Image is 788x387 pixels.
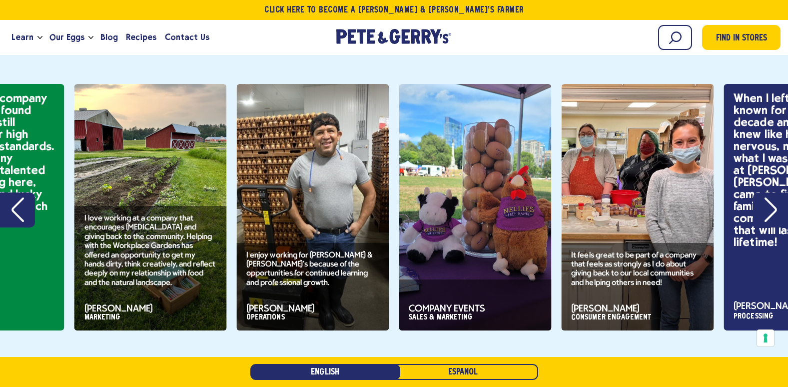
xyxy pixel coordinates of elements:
h3: Company Events [409,305,541,313]
a: Contact Us [161,24,213,51]
a: English [250,364,400,380]
p: Sales & Marketing [409,313,541,322]
p: Consumer Engagement [571,313,704,322]
p: It feels great to be part of a company that feels as strongly as I do about giving back to our lo... [571,251,704,288]
a: Español [388,364,538,380]
p: I love working at a company that encourages [MEDICAL_DATA] and giving back to the community. Help... [84,214,217,287]
span: Blog [100,31,118,43]
a: Blog [96,24,122,51]
span: Contact Us [165,31,209,43]
div: slide 7 of 11 [399,84,551,330]
button: Open the dropdown menu for Learn [37,36,42,39]
div: slide 8 of 11 [561,84,714,330]
span: Find in Stores [716,32,767,45]
p: I enjoy working for [PERSON_NAME] & [PERSON_NAME]'s because of the opportunities for continued le... [246,251,379,288]
h3: [PERSON_NAME] [246,305,379,313]
button: Next [753,192,788,227]
a: Recipes [122,24,160,51]
div: slide 6 of 11 [236,84,389,330]
h3: [PERSON_NAME] [84,305,217,313]
a: Our Eggs [45,24,88,51]
a: Find in Stores [702,25,781,50]
span: Learn [11,31,33,43]
button: Open the dropdown menu for Our Eggs [88,36,93,39]
span: Our Eggs [49,31,84,43]
p: Marketing [84,313,217,322]
span: Recipes [126,31,156,43]
h3: [PERSON_NAME] [571,305,704,313]
div: slide 5 of 11 [74,84,227,330]
button: Your consent preferences for tracking technologies [757,329,774,346]
p: Operations [246,313,379,322]
input: Search [658,25,692,50]
a: Learn [7,24,37,51]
